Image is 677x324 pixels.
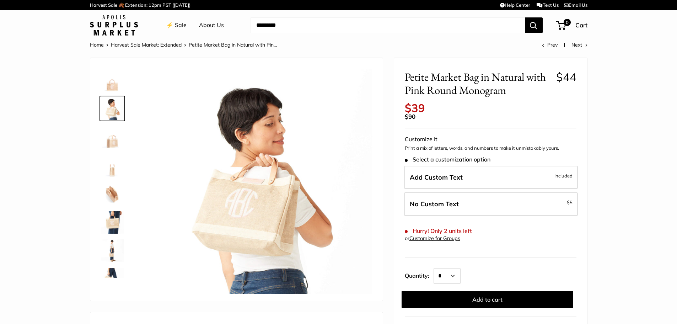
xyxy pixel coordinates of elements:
a: Text Us [537,2,558,8]
span: Add Custom Text [410,173,463,181]
img: description_12.5" wide, 9.5" high, 5.5" deep; handles: 3.5" drop [101,154,124,177]
input: Search... [251,17,525,33]
span: No Custom Text [410,200,459,208]
span: $39 [405,101,425,115]
img: Apolis: Surplus Market [90,15,138,36]
a: Help Center [500,2,530,8]
button: Search [525,17,543,33]
div: Customize It [405,134,576,145]
a: Next [571,42,587,48]
span: Petite Market Bag in Natural with Pink Round Monogram [405,70,551,97]
a: 0 Cart [557,20,587,31]
span: Select a customization option [405,156,490,163]
img: description_Inner pocket good for daily drivers. Plus, water resistant inner lining good for anyt... [101,182,124,205]
a: Customize for Groups [409,235,460,241]
img: Petite Market Bag in Natural with Pink Round Monogram [101,268,124,291]
a: Petite Market Bag in Natural with Pink Round Monogram [100,266,125,292]
a: Petite Market Bag in Natural with Pink Round Monogram [100,238,125,264]
label: Add Custom Text [404,166,578,189]
p: Print a mix of letters, words, and numbers to make it unmistakably yours. [405,145,576,152]
span: Cart [575,21,587,29]
span: Hurry! Only 2 units left [405,228,472,234]
span: - [565,198,573,207]
img: Petite Market Bag in Natural with Pink Round Monogram [101,126,124,148]
label: Leave Blank [404,192,578,216]
span: 0 [563,19,570,26]
span: Included [554,171,573,180]
a: description_Make it yours with monogram. [100,67,125,93]
img: Petite Market Bag in Natural with Pink Round Monogram [147,69,372,294]
img: Petite Market Bag in Natural with Pink Round Monogram [101,239,124,262]
a: Prev [542,42,558,48]
div: or [405,234,460,243]
span: $44 [556,70,576,84]
a: ⚡️ Sale [166,20,187,31]
a: Email Us [564,2,587,8]
span: Petite Market Bag in Natural with Pin... [189,42,277,48]
a: Harvest Sale Market: Extended [111,42,182,48]
nav: Breadcrumb [90,40,277,49]
a: description_12.5" wide, 9.5" high, 5.5" deep; handles: 3.5" drop [100,153,125,178]
img: Petite Market Bag in Natural with Pink Round Monogram [101,97,124,120]
span: $90 [405,113,415,120]
label: Quantity: [405,266,434,284]
img: description_Make it yours with monogram. [101,69,124,91]
a: About Us [199,20,224,31]
img: Petite Market Bag in Natural with Pink Round Monogram [101,211,124,234]
button: Add to cart [402,291,573,308]
span: $5 [567,200,573,205]
a: Petite Market Bag in Natural with Pink Round Monogram [100,96,125,121]
a: Petite Market Bag in Natural with Pink Round Monogram [100,209,125,235]
a: Home [90,42,104,48]
a: description_Inner pocket good for daily drivers. Plus, water resistant inner lining good for anyt... [100,181,125,207]
a: Petite Market Bag in Natural with Pink Round Monogram [100,124,125,150]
